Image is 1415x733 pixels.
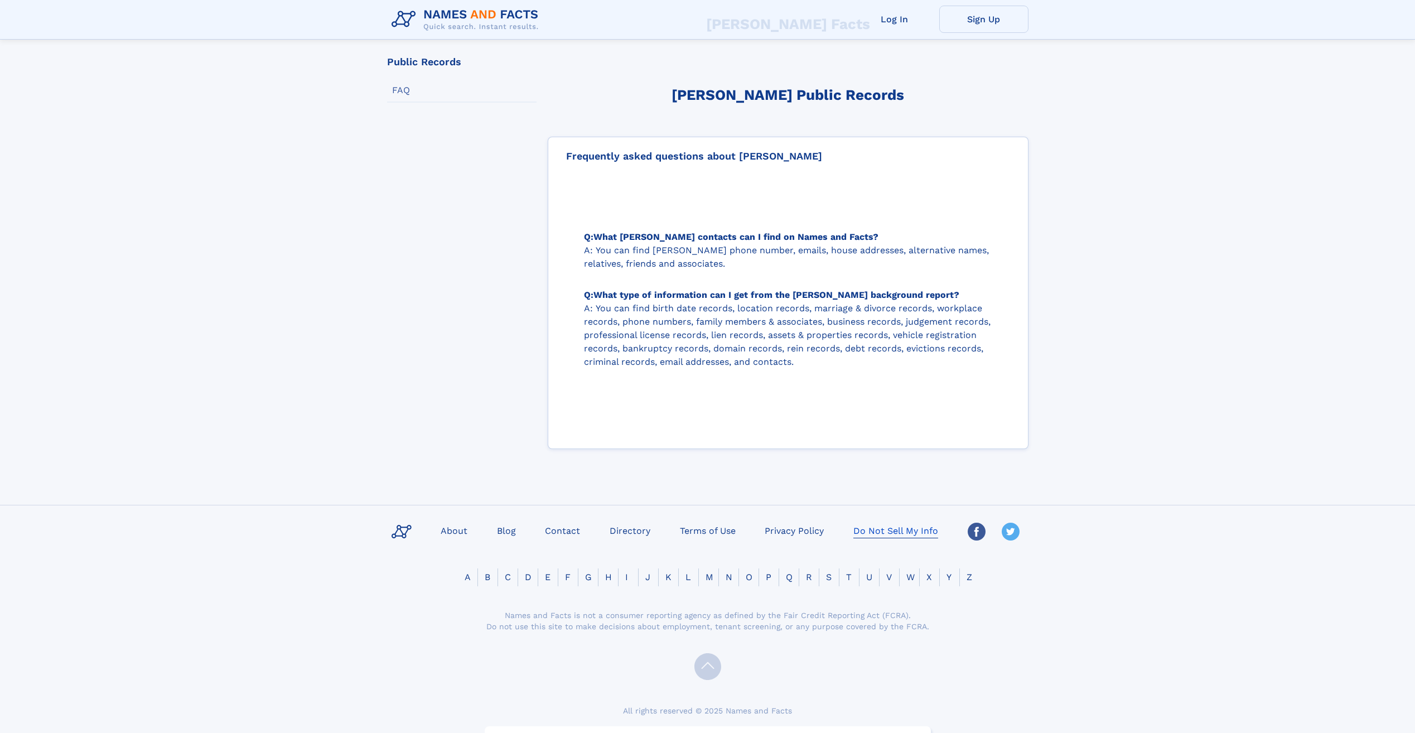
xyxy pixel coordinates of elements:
[392,84,410,97] div: FAQ
[960,572,979,582] a: Z
[478,572,497,582] a: B
[880,572,899,582] a: V
[659,572,678,582] a: K
[584,232,593,242] span: Q:
[584,245,989,269] p: You can find [PERSON_NAME] phone number, emails, house addresses, alternative names, relatives, f...
[799,572,819,582] a: R
[584,303,593,314] span: A:
[387,4,548,35] img: Logo Names and Facts
[849,522,943,538] a: Do Not Sell My Info
[584,245,593,255] span: A:
[900,572,921,582] a: W
[1002,523,1020,541] img: Twitter
[578,572,598,582] a: G
[675,522,740,538] a: Terms of Use
[859,572,879,582] a: U
[819,572,838,582] a: S
[558,572,577,582] a: F
[779,572,799,582] a: Q
[593,290,959,300] span: What type of information can I get from the [PERSON_NAME] background report?
[584,303,991,367] p: You can find birth date records, location records, marriage & divorce records, workplace records,...
[679,572,698,582] a: L
[492,522,520,538] a: Blog
[605,522,655,538] a: Directory
[584,290,593,300] span: Q:
[557,146,1019,162] div: Frequently asked questions about [PERSON_NAME]
[739,572,759,582] a: O
[387,705,1028,716] div: All rights reserved © 2025 Names and Facts
[940,572,958,582] a: Y
[760,522,828,538] a: Privacy Policy
[498,572,518,582] a: C
[485,610,931,632] div: Names and Facts is not a consumer reporting agency as defined by the Fair Credit Reporting Act (F...
[920,572,939,582] a: X
[593,232,878,242] span: What [PERSON_NAME] contacts can I find on Names and Facts?
[639,572,657,582] a: J
[672,86,904,117] h3: [PERSON_NAME] Public Records
[538,572,557,582] a: E
[759,572,778,582] a: P
[518,572,538,582] a: D
[839,572,858,582] a: T
[387,79,537,102] a: FAQ
[458,572,477,582] a: A
[387,57,461,67] div: Public Records
[719,572,739,582] a: N
[436,522,472,538] a: About
[850,6,939,33] a: Log In
[540,522,585,538] a: Contact
[598,572,619,582] a: H
[968,523,986,541] img: Facebook
[939,6,1028,33] a: Sign Up
[699,572,720,582] a: M
[619,572,635,582] a: I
